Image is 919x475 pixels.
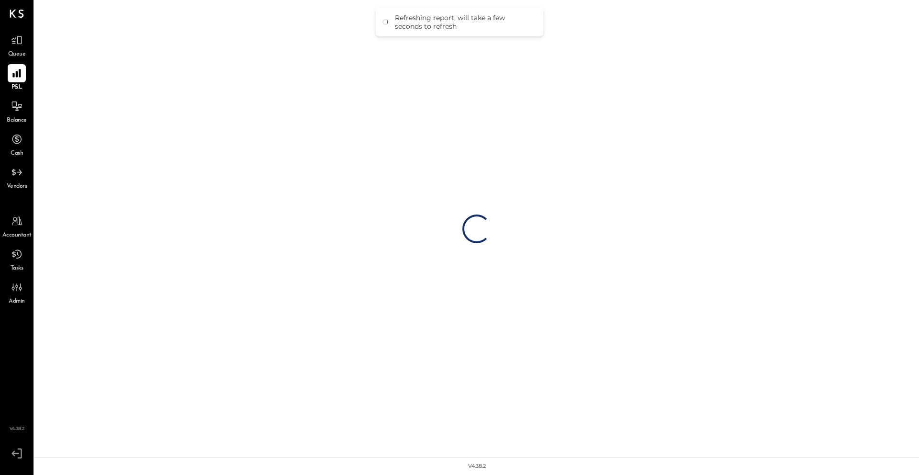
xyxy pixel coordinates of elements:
[0,64,33,92] a: P&L
[7,116,27,125] span: Balance
[0,31,33,59] a: Queue
[0,163,33,191] a: Vendors
[0,245,33,273] a: Tasks
[0,278,33,306] a: Admin
[0,212,33,240] a: Accountant
[11,149,23,158] span: Cash
[395,13,534,31] div: Refreshing report, will take a few seconds to refresh
[0,97,33,125] a: Balance
[468,463,486,470] div: v 4.38.2
[8,50,26,59] span: Queue
[0,130,33,158] a: Cash
[11,83,22,92] span: P&L
[7,182,27,191] span: Vendors
[9,297,25,306] span: Admin
[11,264,23,273] span: Tasks
[2,231,32,240] span: Accountant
